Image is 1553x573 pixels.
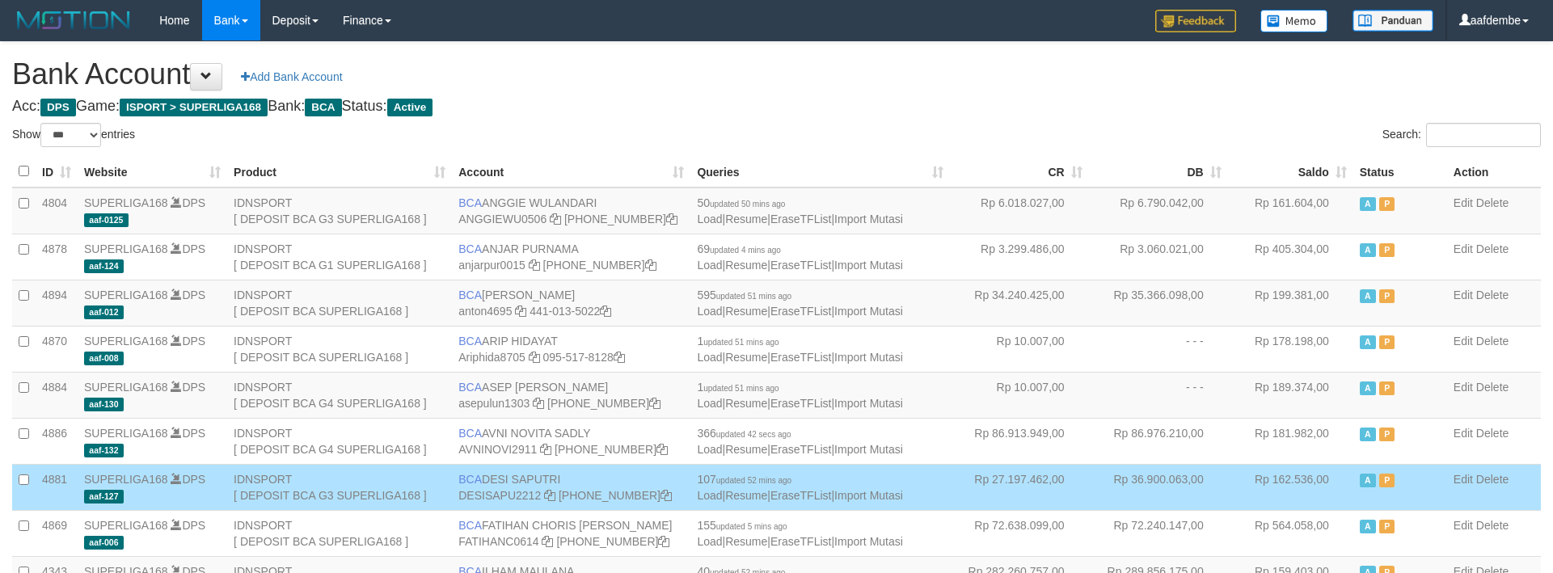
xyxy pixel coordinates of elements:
[1353,10,1433,32] img: panduan.png
[452,510,690,556] td: FATIHAN CHORIS [PERSON_NAME] [PHONE_NUMBER]
[1089,418,1228,464] td: Rp 86.976.210,00
[84,289,168,301] a: SUPERLIGA168
[770,535,831,548] a: EraseTFList
[84,536,124,550] span: aaf-006
[529,259,540,272] a: Copy anjarpur0015 to clipboard
[227,234,452,280] td: IDNSPORT [ DEPOSIT BCA G1 SUPERLIGA168 ]
[725,489,767,502] a: Resume
[1360,474,1376,487] span: Active
[703,338,779,347] span: updated 51 mins ago
[36,326,78,372] td: 4870
[697,335,779,348] span: 1
[1089,326,1228,372] td: - - -
[36,510,78,556] td: 4869
[1454,381,1473,394] a: Edit
[1379,243,1395,257] span: Paused
[950,156,1089,187] th: CR: activate to sort column ascending
[452,234,690,280] td: ANJAR PURNAMA [PHONE_NUMBER]
[834,397,903,410] a: Import Mutasi
[770,305,831,318] a: EraseTFList
[78,280,227,326] td: DPS
[697,335,903,364] span: | | |
[227,418,452,464] td: IDNSPORT [ DEPOSIT BCA G4 SUPERLIGA168 ]
[725,305,767,318] a: Resume
[770,259,831,272] a: EraseTFList
[458,519,482,532] span: BCA
[950,187,1089,234] td: Rp 6.018.027,00
[84,259,124,273] span: aaf-124
[1379,381,1395,395] span: Paused
[697,473,791,486] span: 107
[697,242,780,255] span: 69
[36,464,78,510] td: 4881
[697,443,722,456] a: Load
[458,381,482,394] span: BCA
[1089,187,1228,234] td: Rp 6.790.042,00
[227,280,452,326] td: IDNSPORT [ DEPOSIT BCA SUPERLIGA168 ]
[458,213,547,225] a: ANGGIEWU0506
[649,397,660,410] a: Copy 4062281875 to clipboard
[84,519,168,532] a: SUPERLIGA168
[725,259,767,272] a: Resume
[1228,326,1353,372] td: Rp 178.198,00
[78,510,227,556] td: DPS
[1360,520,1376,533] span: Active
[1089,464,1228,510] td: Rp 36.900.063,00
[452,418,690,464] td: AVNI NOVITA SADLY [PHONE_NUMBER]
[645,259,656,272] a: Copy 4062281620 to clipboard
[40,99,76,116] span: DPS
[227,326,452,372] td: IDNSPORT [ DEPOSIT BCA SUPERLIGA168 ]
[1228,372,1353,418] td: Rp 189.374,00
[452,372,690,418] td: ASEP [PERSON_NAME] [PHONE_NUMBER]
[458,443,537,456] a: AVNINOVI2911
[1228,280,1353,326] td: Rp 199.381,00
[697,289,903,318] span: | | |
[834,443,903,456] a: Import Mutasi
[1476,289,1509,301] a: Delete
[770,443,831,456] a: EraseTFList
[84,444,124,457] span: aaf-132
[1454,473,1473,486] a: Edit
[1426,123,1541,147] input: Search:
[697,519,787,532] span: 155
[697,196,785,209] span: 50
[78,372,227,418] td: DPS
[12,58,1541,91] h1: Bank Account
[600,305,611,318] a: Copy 4410135022 to clipboard
[36,280,78,326] td: 4894
[1454,427,1473,440] a: Edit
[697,289,791,301] span: 595
[770,213,831,225] a: EraseTFList
[84,490,124,503] span: aaf-127
[227,510,452,556] td: IDNSPORT [ DEPOSIT BCA SUPERLIGA168 ]
[458,242,482,255] span: BCA
[1476,381,1509,394] a: Delete
[542,535,553,548] a: Copy FATIHANC0614 to clipboard
[1379,428,1395,441] span: Paused
[540,443,551,456] a: Copy AVNINOVI2911 to clipboard
[1360,289,1376,303] span: Active
[515,305,526,318] a: Copy anton4695 to clipboard
[690,156,949,187] th: Queries: activate to sort column ascending
[78,234,227,280] td: DPS
[230,63,352,91] a: Add Bank Account
[84,196,168,209] a: SUPERLIGA168
[716,522,787,531] span: updated 5 mins ago
[1447,156,1541,187] th: Action
[1360,197,1376,211] span: Active
[770,351,831,364] a: EraseTFList
[697,351,722,364] a: Load
[950,326,1089,372] td: Rp 10.007,00
[725,213,767,225] a: Resume
[710,200,785,209] span: updated 50 mins ago
[697,259,722,272] a: Load
[834,489,903,502] a: Import Mutasi
[716,430,791,439] span: updated 42 secs ago
[84,305,124,319] span: aaf-012
[1476,427,1509,440] a: Delete
[1155,10,1236,32] img: Feedback.jpg
[1382,123,1541,147] label: Search:
[452,156,690,187] th: Account: activate to sort column ascending
[12,8,135,32] img: MOTION_logo.png
[950,372,1089,418] td: Rp 10.007,00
